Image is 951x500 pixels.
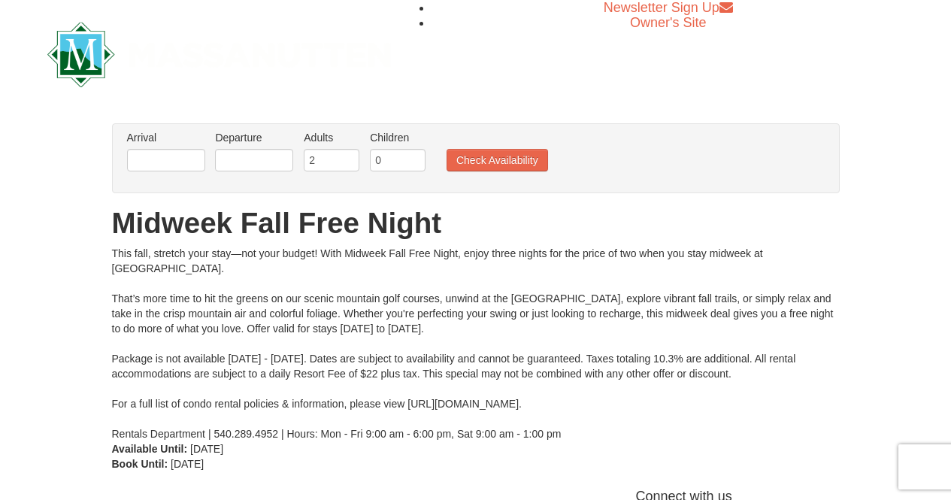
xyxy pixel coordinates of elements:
[47,22,392,87] img: Massanutten Resort Logo
[112,458,168,470] strong: Book Until:
[112,246,840,441] div: This fall, stretch your stay—not your budget! With Midweek Fall Free Night, enjoy three nights fo...
[370,130,426,145] label: Children
[304,130,359,145] label: Adults
[215,130,293,145] label: Departure
[127,130,205,145] label: Arrival
[447,149,548,171] button: Check Availability
[190,443,223,455] span: [DATE]
[47,35,392,70] a: Massanutten Resort
[112,443,188,455] strong: Available Until:
[630,15,706,30] a: Owner's Site
[112,208,840,238] h1: Midweek Fall Free Night
[171,458,204,470] span: [DATE]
